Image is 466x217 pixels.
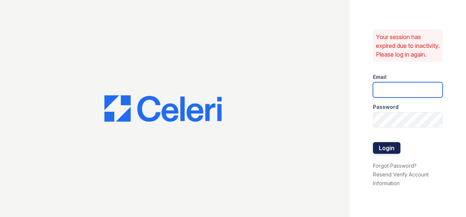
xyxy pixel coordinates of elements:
img: CE_Logo_Blue-a8612792a0a2168367f1c8372b55b34899dd931a85d93a1a3d3e32e68fde9ad4.png [104,95,222,122]
button: Login [373,142,400,154]
a: Resend Verify Account Information [373,171,429,186]
p: Your session has expired due to inactivity. Please log in again. [376,33,440,59]
label: Email [373,73,387,81]
label: Password [373,103,399,111]
a: Forgot Password? [373,163,417,169]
